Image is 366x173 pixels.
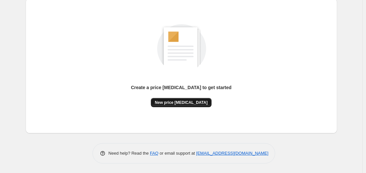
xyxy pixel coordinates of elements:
[158,151,196,156] span: or email support at
[109,151,150,156] span: Need help? Read the
[151,98,212,107] button: New price [MEDICAL_DATA]
[155,100,208,105] span: New price [MEDICAL_DATA]
[131,84,232,91] p: Create a price [MEDICAL_DATA] to get started
[150,151,158,156] a: FAQ
[196,151,268,156] a: [EMAIL_ADDRESS][DOMAIN_NAME]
